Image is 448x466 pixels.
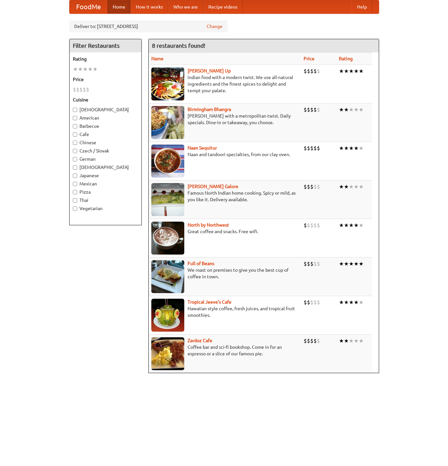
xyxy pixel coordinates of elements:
img: jeeves.jpg [151,299,184,332]
li: ★ [354,68,359,75]
li: $ [317,337,320,344]
li: ★ [78,66,83,73]
h5: Price [73,76,138,83]
p: Famous North Indian home cooking. Spicy or mild, as you like it. Delivery available. [151,190,299,203]
label: [DEMOGRAPHIC_DATA] [73,106,138,113]
p: Great coffee and snacks. Free wifi. [151,228,299,235]
a: Who we are [168,0,203,14]
li: $ [307,299,310,306]
li: ★ [339,68,344,75]
label: Barbecue [73,123,138,129]
p: Hawaiian style coffee, fresh juices, and tropical fruit smoothies. [151,305,299,318]
li: $ [317,260,320,267]
li: $ [304,145,307,152]
li: $ [310,106,314,113]
li: ★ [359,337,364,344]
input: Cafe [73,132,77,137]
li: $ [310,299,314,306]
p: Coffee bar and sci-fi bookshop. Come in for an espresso or a slice of our famous pie. [151,344,299,357]
img: bhangra.jpg [151,106,184,139]
li: $ [310,183,314,190]
a: [PERSON_NAME] Galore [188,184,238,189]
li: ★ [354,222,359,229]
li: ★ [354,145,359,152]
li: ★ [339,337,344,344]
li: ★ [88,66,93,73]
label: Pizza [73,189,138,195]
li: ★ [359,260,364,267]
a: Zardoz Cafe [188,338,212,343]
li: $ [307,222,310,229]
li: ★ [349,183,354,190]
li: ★ [93,66,98,73]
li: $ [310,337,314,344]
li: ★ [359,183,364,190]
label: German [73,156,138,162]
b: Tropical Jeeve's Cafe [188,299,231,305]
li: ★ [339,260,344,267]
li: ★ [344,145,349,152]
label: American [73,115,138,121]
a: Full of Beans [188,261,214,266]
li: $ [317,183,320,190]
a: Naan Sequitur [188,145,217,151]
li: ★ [354,106,359,113]
li: $ [317,106,320,113]
img: naansequitur.jpg [151,145,184,178]
li: $ [76,86,79,93]
img: curryup.jpg [151,68,184,100]
li: $ [307,145,310,152]
li: $ [307,337,310,344]
a: Recipe videos [203,0,243,14]
input: American [73,116,77,120]
a: Help [352,0,372,14]
li: ★ [354,260,359,267]
li: ★ [349,299,354,306]
label: [DEMOGRAPHIC_DATA] [73,164,138,171]
li: $ [304,68,307,75]
li: $ [307,68,310,75]
img: north.jpg [151,222,184,255]
li: $ [314,106,317,113]
li: $ [317,68,320,75]
li: ★ [73,66,78,73]
li: $ [310,222,314,229]
li: $ [83,86,86,93]
label: Japanese [73,172,138,179]
a: Price [304,56,314,61]
li: ★ [354,183,359,190]
li: $ [314,145,317,152]
li: ★ [349,222,354,229]
li: $ [314,222,317,229]
li: $ [73,86,76,93]
b: [PERSON_NAME] Up [188,68,231,73]
li: ★ [359,145,364,152]
input: [DEMOGRAPHIC_DATA] [73,108,77,112]
li: ★ [339,299,344,306]
li: $ [79,86,83,93]
li: $ [304,299,307,306]
img: beans.jpg [151,260,184,293]
input: Pizza [73,190,77,194]
li: $ [317,222,320,229]
input: Japanese [73,174,77,178]
li: $ [307,183,310,190]
a: FoodMe [70,0,107,14]
li: $ [304,106,307,113]
li: $ [310,68,314,75]
li: ★ [359,222,364,229]
label: Vegetarian [73,205,138,212]
p: Indian food with a modern twist. We use all-natural ingredients and the finest spices to delight ... [151,74,299,94]
a: North by Northwest [188,222,229,228]
label: Mexican [73,180,138,187]
a: Birmingham Bhangra [188,107,231,112]
li: $ [307,106,310,113]
input: Vegetarian [73,206,77,211]
li: ★ [339,145,344,152]
img: currygalore.jpg [151,183,184,216]
a: Change [207,23,223,30]
input: Chinese [73,141,77,145]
